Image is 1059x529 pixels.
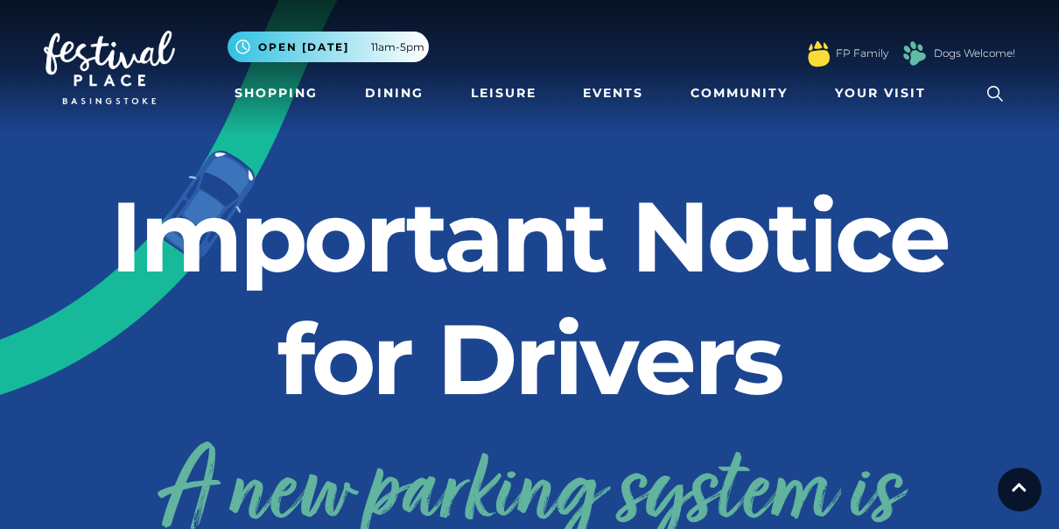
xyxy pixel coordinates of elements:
[258,39,349,55] span: Open [DATE]
[371,39,424,55] span: 11am-5pm
[358,77,431,109] a: Dining
[836,46,888,61] a: FP Family
[828,77,942,109] a: Your Visit
[228,77,325,109] a: Shopping
[835,84,926,102] span: Your Visit
[684,77,795,109] a: Community
[228,32,429,62] button: Open [DATE] 11am-5pm
[464,77,544,109] a: Leisure
[44,175,1015,420] h2: Important Notice for Drivers
[576,77,650,109] a: Events
[934,46,1015,61] a: Dogs Welcome!
[44,31,175,104] img: Festival Place Logo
